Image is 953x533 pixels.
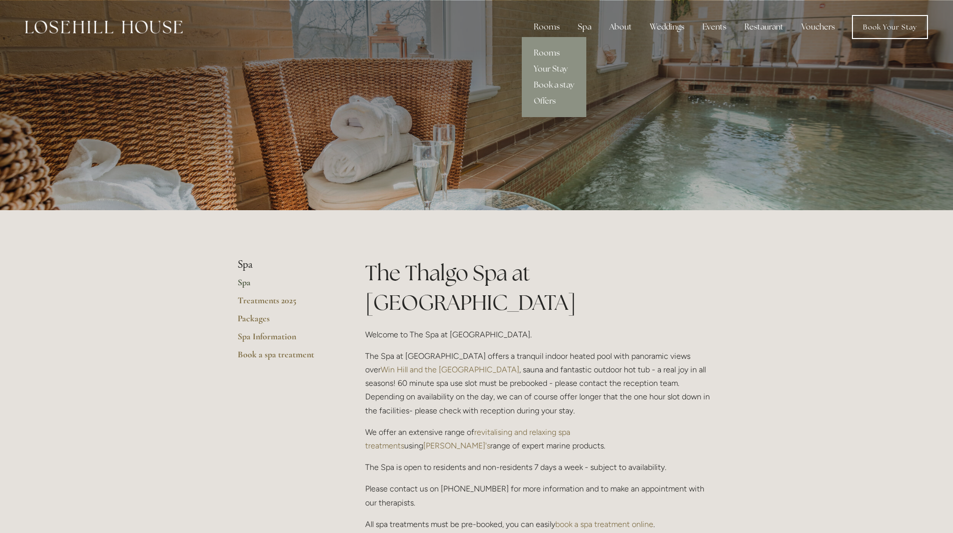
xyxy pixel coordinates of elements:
a: Treatments 2025 [238,295,333,313]
a: [PERSON_NAME]'s [423,441,490,450]
a: Book Your Stay [852,15,928,39]
h1: The Thalgo Spa at [GEOGRAPHIC_DATA] [365,258,716,317]
p: We offer an extensive range of using range of expert marine products. [365,425,716,452]
a: Spa [238,277,333,295]
div: Weddings [642,17,692,37]
img: Losehill House [25,21,183,34]
p: The Spa is open to residents and non-residents 7 days a week - subject to availability. [365,460,716,474]
a: book a spa treatment online [555,519,653,529]
div: Spa [570,17,599,37]
div: About [601,17,640,37]
p: The Spa at [GEOGRAPHIC_DATA] offers a tranquil indoor heated pool with panoramic views over , sau... [365,349,716,417]
a: Vouchers [793,17,843,37]
a: Win Hill and the [GEOGRAPHIC_DATA] [381,365,519,374]
a: Rooms [522,45,586,61]
a: Book a spa treatment [238,349,333,367]
div: Events [694,17,734,37]
a: Your Stay [522,61,586,77]
p: Please contact us on [PHONE_NUMBER] for more information and to make an appointment with our ther... [365,482,716,509]
a: Offers [522,93,586,109]
p: Welcome to The Spa at [GEOGRAPHIC_DATA]. [365,328,716,341]
div: Rooms [526,17,568,37]
a: Spa Information [238,331,333,349]
div: Restaurant [736,17,791,37]
a: Packages [238,313,333,331]
a: Book a stay [522,77,586,93]
li: Spa [238,258,333,271]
